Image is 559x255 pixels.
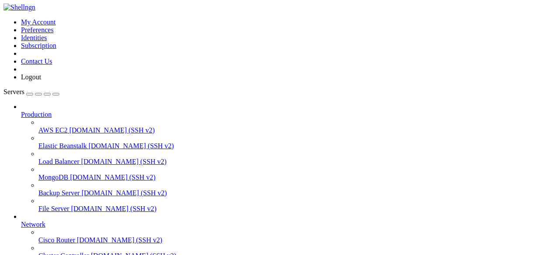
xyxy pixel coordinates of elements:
[38,181,556,197] li: Backup Server [DOMAIN_NAME] (SSH v2)
[82,189,167,197] span: [DOMAIN_NAME] (SSH v2)
[38,173,68,181] span: MongoDB
[21,111,52,118] span: Production
[3,88,24,95] span: Servers
[38,228,556,244] li: Cisco Router [DOMAIN_NAME] (SSH v2)
[38,236,556,244] a: Cisco Router [DOMAIN_NAME] (SSH v2)
[38,158,556,166] a: Load Balancer [DOMAIN_NAME] (SSH v2)
[38,158,79,165] span: Load Balancer
[21,34,47,41] a: Identities
[21,18,56,26] a: My Account
[38,126,68,134] span: AWS EC2
[21,58,52,65] a: Contact Us
[38,150,556,166] li: Load Balancer [DOMAIN_NAME] (SSH v2)
[69,126,155,134] span: [DOMAIN_NAME] (SSH v2)
[38,197,556,213] li: File Server [DOMAIN_NAME] (SSH v2)
[38,173,556,181] a: MongoDB [DOMAIN_NAME] (SSH v2)
[81,158,167,165] span: [DOMAIN_NAME] (SSH v2)
[77,236,162,244] span: [DOMAIN_NAME] (SSH v2)
[38,119,556,134] li: AWS EC2 [DOMAIN_NAME] (SSH v2)
[21,73,41,81] a: Logout
[38,189,556,197] a: Backup Server [DOMAIN_NAME] (SSH v2)
[3,3,35,11] img: Shellngn
[38,142,556,150] a: Elastic Beanstalk [DOMAIN_NAME] (SSH v2)
[21,111,556,119] a: Production
[38,134,556,150] li: Elastic Beanstalk [DOMAIN_NAME] (SSH v2)
[70,173,155,181] span: [DOMAIN_NAME] (SSH v2)
[38,126,556,134] a: AWS EC2 [DOMAIN_NAME] (SSH v2)
[38,189,80,197] span: Backup Server
[21,221,45,228] span: Network
[89,142,174,150] span: [DOMAIN_NAME] (SSH v2)
[38,205,556,213] a: File Server [DOMAIN_NAME] (SSH v2)
[21,221,556,228] a: Network
[21,103,556,213] li: Production
[21,42,56,49] a: Subscription
[21,26,54,34] a: Preferences
[3,88,59,95] a: Servers
[38,236,75,244] span: Cisco Router
[38,205,69,212] span: File Server
[38,142,87,150] span: Elastic Beanstalk
[71,205,157,212] span: [DOMAIN_NAME] (SSH v2)
[38,166,556,181] li: MongoDB [DOMAIN_NAME] (SSH v2)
